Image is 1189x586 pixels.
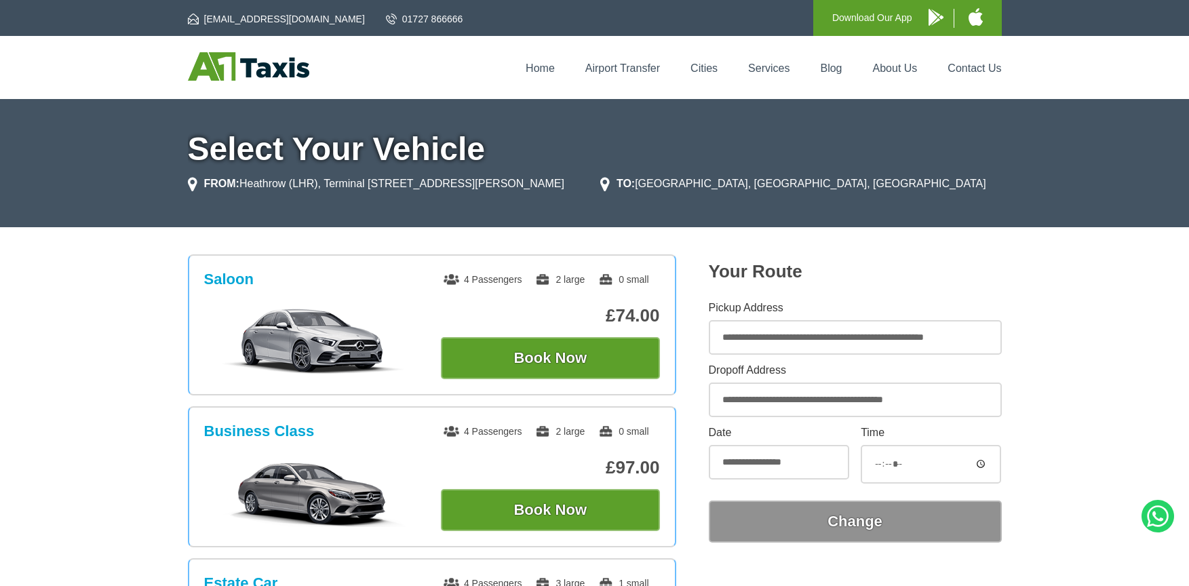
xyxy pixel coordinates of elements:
h2: Your Route [709,261,1002,282]
span: 0 small [598,274,648,285]
a: Airport Transfer [585,62,660,74]
a: 01727 866666 [386,12,463,26]
p: £74.00 [441,305,660,326]
h3: Business Class [204,423,315,440]
h3: Saloon [204,271,254,288]
label: Time [861,427,1001,438]
button: Book Now [441,337,660,379]
iframe: chat widget [1003,556,1182,586]
span: 4 Passengers [444,426,522,437]
li: [GEOGRAPHIC_DATA], [GEOGRAPHIC_DATA], [GEOGRAPHIC_DATA] [600,176,986,192]
a: Contact Us [948,62,1001,74]
label: Dropoff Address [709,365,1002,376]
strong: TO: [617,178,635,189]
img: A1 Taxis St Albans LTD [188,52,309,81]
img: A1 Taxis Android App [929,9,943,26]
strong: FROM: [204,178,239,189]
img: Saloon [211,307,415,375]
a: Services [748,62,790,74]
a: Home [526,62,555,74]
button: Book Now [441,489,660,531]
label: Date [709,427,849,438]
span: 2 large [535,274,585,285]
label: Pickup Address [709,302,1002,313]
p: Download Our App [832,9,912,26]
li: Heathrow (LHR), Terminal [STREET_ADDRESS][PERSON_NAME] [188,176,564,192]
a: Blog [820,62,842,74]
a: About Us [873,62,918,74]
a: Cities [690,62,718,74]
h1: Select Your Vehicle [188,133,1002,165]
span: 0 small [598,426,648,437]
span: 2 large [535,426,585,437]
span: 4 Passengers [444,274,522,285]
p: £97.00 [441,457,660,478]
img: A1 Taxis iPhone App [969,8,983,26]
img: Business Class [211,459,415,527]
a: [EMAIL_ADDRESS][DOMAIN_NAME] [188,12,365,26]
button: Change [709,501,1002,543]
